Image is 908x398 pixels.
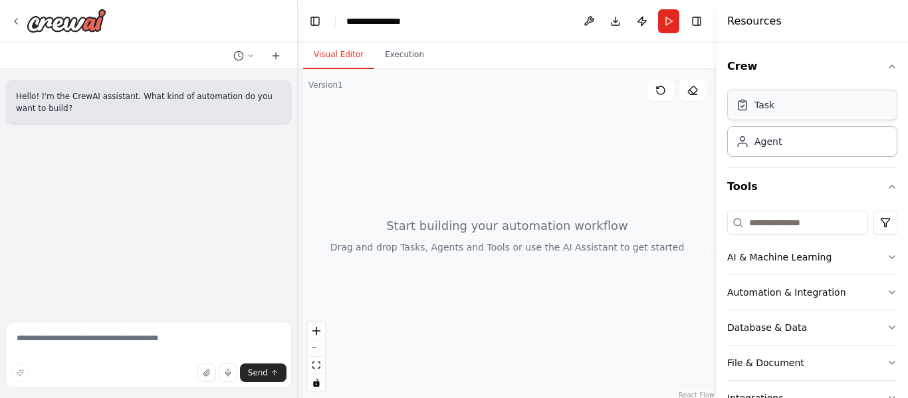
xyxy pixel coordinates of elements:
div: Agent [754,135,782,148]
button: Hide left sidebar [306,12,324,31]
button: Crew [727,48,897,85]
button: AI & Machine Learning [727,240,897,274]
h4: Resources [727,13,782,29]
div: Database & Data [727,321,807,334]
button: Execution [374,41,435,69]
button: zoom in [308,322,325,340]
button: fit view [308,357,325,374]
button: Visual Editor [303,41,374,69]
button: Automation & Integration [727,275,897,310]
button: Send [240,363,286,382]
button: Tools [727,168,897,205]
div: Automation & Integration [727,286,846,299]
span: Send [248,367,268,378]
img: Logo [27,9,106,33]
div: Crew [727,85,897,167]
button: Upload files [197,363,216,382]
div: Version 1 [308,80,343,90]
button: File & Document [727,346,897,380]
button: Switch to previous chat [228,48,260,64]
button: Click to speak your automation idea [219,363,237,382]
div: AI & Machine Learning [727,250,832,264]
button: Start a new chat [265,48,286,64]
button: toggle interactivity [308,374,325,391]
p: Hello! I'm the CrewAI assistant. What kind of automation do you want to build? [16,90,281,114]
button: Hide right sidebar [687,12,706,31]
button: Improve this prompt [11,363,29,382]
button: zoom out [308,340,325,357]
div: Task [754,98,774,112]
div: File & Document [727,356,804,369]
button: Database & Data [727,310,897,345]
div: React Flow controls [308,322,325,391]
nav: breadcrumb [346,15,413,28]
